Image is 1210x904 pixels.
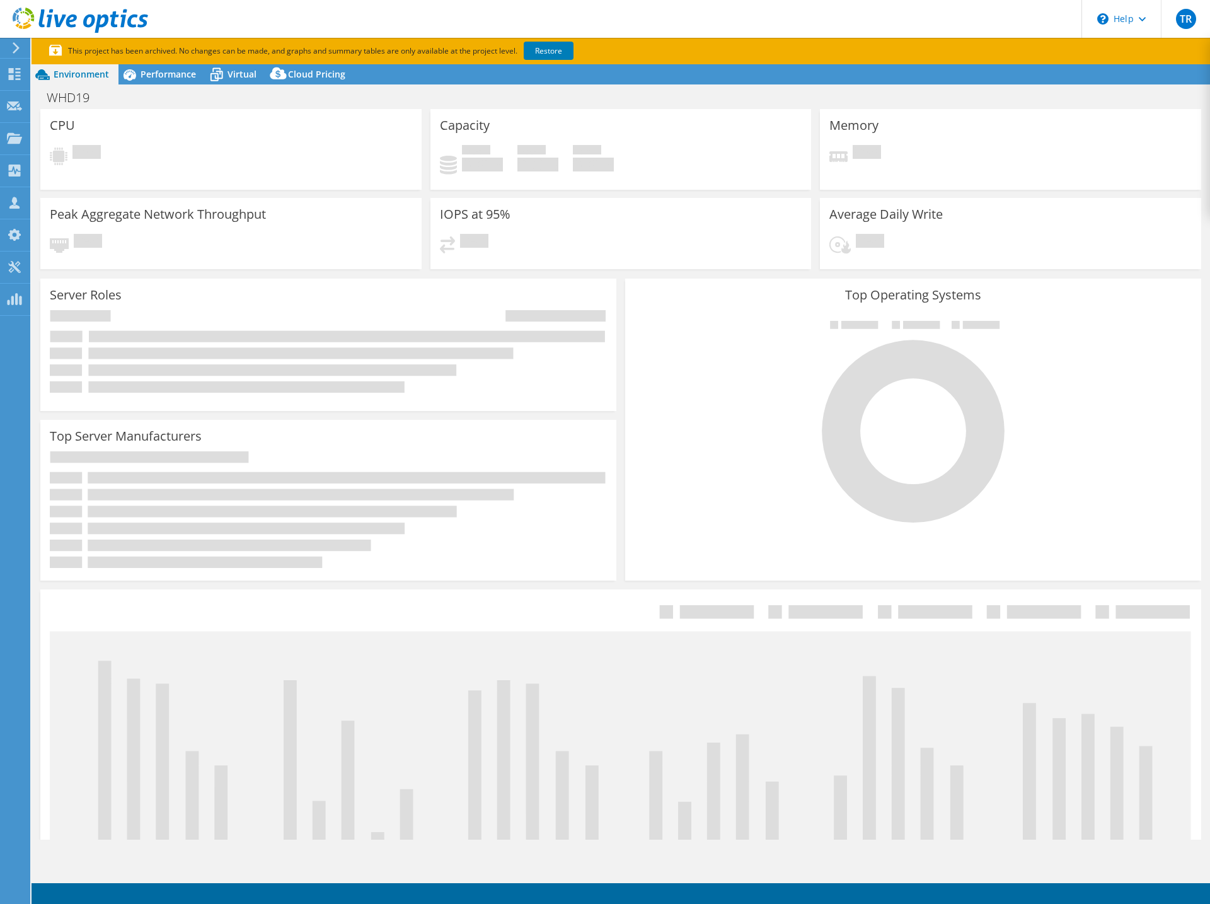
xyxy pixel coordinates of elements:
[41,91,109,105] h1: WHD19
[50,288,122,302] h3: Server Roles
[635,288,1192,302] h3: Top Operating Systems
[460,234,488,251] span: Pending
[49,44,667,58] p: This project has been archived. No changes can be made, and graphs and summary tables are only av...
[517,145,546,158] span: Free
[573,158,614,171] h4: 0 GiB
[1176,9,1196,29] span: TR
[462,145,490,158] span: Used
[1097,13,1109,25] svg: \n
[141,68,196,80] span: Performance
[50,429,202,443] h3: Top Server Manufacturers
[829,207,943,221] h3: Average Daily Write
[853,145,881,162] span: Pending
[462,158,503,171] h4: 0 GiB
[573,145,601,158] span: Total
[228,68,256,80] span: Virtual
[856,234,884,251] span: Pending
[440,119,490,132] h3: Capacity
[288,68,345,80] span: Cloud Pricing
[829,119,879,132] h3: Memory
[517,158,558,171] h4: 0 GiB
[74,234,102,251] span: Pending
[524,42,573,60] a: Restore
[440,207,510,221] h3: IOPS at 95%
[72,145,101,162] span: Pending
[50,119,75,132] h3: CPU
[54,68,109,80] span: Environment
[50,207,266,221] h3: Peak Aggregate Network Throughput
